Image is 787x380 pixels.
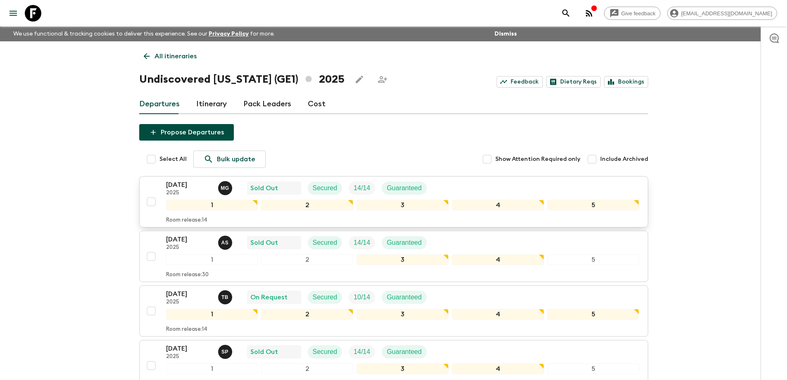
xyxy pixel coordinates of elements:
a: Dietary Reqs [546,76,601,88]
span: Share this itinerary [374,71,391,88]
a: Pack Leaders [243,94,291,114]
div: Secured [308,291,342,304]
button: [DATE]2025Mariam GabichvadzeSold OutSecuredTrip FillGuaranteed12345Room release:14 [139,176,648,227]
button: Propose Departures [139,124,234,141]
p: Bulk update [217,154,255,164]
p: Sold Out [250,183,278,193]
p: 2025 [166,190,212,196]
a: Departures [139,94,180,114]
button: TB [218,290,234,304]
p: Sold Out [250,347,278,357]
p: M G [221,185,229,191]
p: [DATE] [166,289,212,299]
a: Give feedback [604,7,661,20]
div: 2 [261,200,353,210]
p: T B [221,294,228,301]
div: 3 [357,309,449,320]
span: [EMAIL_ADDRESS][DOMAIN_NAME] [677,10,777,17]
div: [EMAIL_ADDRESS][DOMAIN_NAME] [667,7,777,20]
p: [DATE] [166,344,212,354]
div: 4 [452,363,544,374]
button: Edit this itinerary [351,71,368,88]
div: Trip Fill [349,345,375,358]
p: On Request [250,292,288,302]
button: [DATE]2025Ana SikharulidzeSold OutSecuredTrip FillGuaranteed12345Room release:30 [139,231,648,282]
button: search adventures [558,5,574,22]
div: 2 [261,363,353,374]
p: All itineraries [155,51,197,61]
div: 1 [166,200,258,210]
p: 10 / 14 [354,292,370,302]
div: 2 [261,309,353,320]
button: Dismiss [492,28,519,40]
p: 14 / 14 [354,183,370,193]
a: Feedback [497,76,543,88]
span: Include Archived [600,155,648,163]
p: 2025 [166,299,212,306]
a: All itineraries [139,48,201,65]
span: Tamar Bulbulashvili [218,293,234,299]
span: Give feedback [617,10,660,17]
div: 5 [547,200,640,210]
div: 4 [452,200,544,210]
span: Mariam Gabichvadze [218,184,234,190]
div: 3 [357,363,449,374]
button: menu [5,5,21,22]
span: Sophie Pruidze [218,347,234,354]
p: Secured [313,183,338,193]
div: 3 [357,254,449,265]
p: We use functional & tracking cookies to deliver this experience. See our for more. [10,26,278,41]
p: S P [221,349,228,355]
div: 1 [166,309,258,320]
div: 3 [357,200,449,210]
p: Secured [313,238,338,248]
p: 14 / 14 [354,238,370,248]
div: 1 [166,363,258,374]
a: Bulk update [193,151,266,168]
p: Secured [313,292,338,302]
div: 2 [261,254,353,265]
div: 5 [547,254,640,265]
p: Guaranteed [387,347,422,357]
a: Privacy Policy [209,31,249,37]
div: 5 [547,309,640,320]
a: Itinerary [196,94,227,114]
p: Secured [313,347,338,357]
button: MG [218,181,234,195]
div: 4 [452,309,544,320]
h1: Undiscovered [US_STATE] (GE1) 2025 [139,71,345,88]
p: Guaranteed [387,292,422,302]
p: Room release: 14 [166,326,207,333]
div: Secured [308,236,342,249]
p: Guaranteed [387,183,422,193]
div: 4 [452,254,544,265]
span: Show Attention Required only [495,155,580,163]
div: Secured [308,345,342,358]
p: [DATE] [166,180,212,190]
span: Select All [159,155,187,163]
div: Trip Fill [349,182,375,195]
a: Cost [308,94,326,114]
div: 5 [547,363,640,374]
p: 14 / 14 [354,347,370,357]
div: Trip Fill [349,291,375,304]
div: Secured [308,182,342,195]
p: Guaranteed [387,238,422,248]
p: 2025 [166,354,212,360]
a: Bookings [604,76,648,88]
button: [DATE]2025Tamar BulbulashviliOn RequestSecuredTrip FillGuaranteed12345Room release:14 [139,285,648,337]
div: Trip Fill [349,236,375,249]
button: SP [218,345,234,359]
p: Sold Out [250,238,278,248]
